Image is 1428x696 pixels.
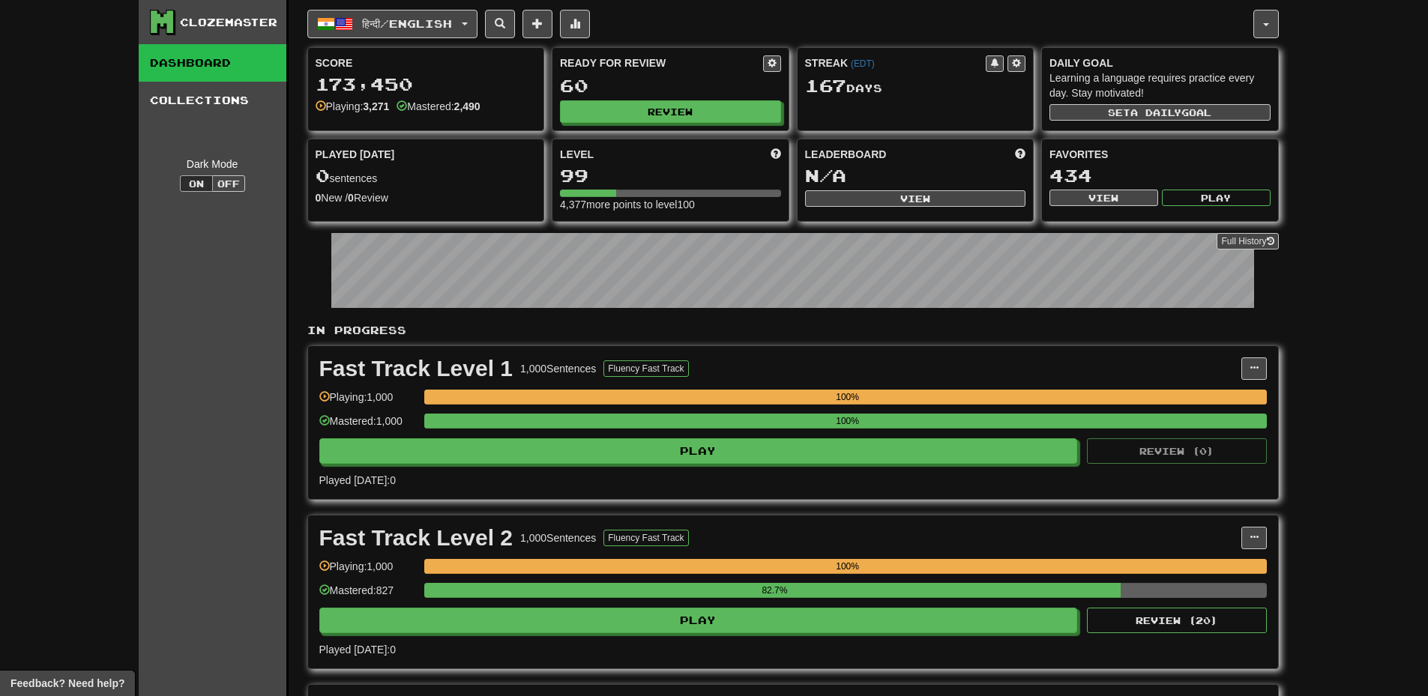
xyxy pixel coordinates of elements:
[316,99,390,114] div: Playing:
[1049,166,1271,185] div: 434
[1049,104,1271,121] button: Seta dailygoal
[319,438,1078,464] button: Play
[1049,55,1271,70] div: Daily Goal
[1049,190,1158,206] button: View
[560,10,590,38] button: More stats
[560,55,763,70] div: Ready for Review
[348,192,354,204] strong: 0
[603,530,688,546] button: Fluency Fast Track
[1049,70,1271,100] div: Learning a language requires practice every day. Stay motivated!
[560,197,781,212] div: 4,377 more points to level 100
[1217,233,1278,249] a: Full History
[1162,190,1271,206] button: Play
[319,527,513,549] div: Fast Track Level 2
[316,147,395,162] span: Played [DATE]
[180,15,277,30] div: Clozemaster
[560,166,781,185] div: 99
[180,175,213,192] button: On
[522,10,552,38] button: Add sentence to collection
[429,583,1121,598] div: 82.7%
[319,414,417,438] div: Mastered: 1,000
[316,75,537,94] div: 173,450
[520,361,596,376] div: 1,000 Sentences
[429,414,1267,429] div: 100%
[1130,107,1181,118] span: a daily
[212,175,245,192] button: Off
[362,17,452,30] span: हिन्दी / English
[363,100,389,112] strong: 3,271
[307,10,477,38] button: हिन्दी/English
[319,474,396,486] span: Played [DATE]: 0
[10,676,124,691] span: Open feedback widget
[1087,608,1267,633] button: Review (20)
[316,166,537,186] div: sentences
[1087,438,1267,464] button: Review (0)
[771,147,781,162] span: Score more points to level up
[805,75,846,96] span: 167
[805,76,1026,96] div: Day s
[520,530,596,545] div: 1,000 Sentences
[397,99,480,114] div: Mastered:
[139,44,286,82] a: Dashboard
[560,100,781,123] button: Review
[454,100,480,112] strong: 2,490
[150,157,275,172] div: Dark Mode
[139,82,286,119] a: Collections
[319,644,396,656] span: Played [DATE]: 0
[319,357,513,380] div: Fast Track Level 1
[485,10,515,38] button: Search sentences
[851,58,875,69] a: (EDT)
[1015,147,1025,162] span: This week in points, UTC
[316,190,537,205] div: New / Review
[429,559,1267,574] div: 100%
[316,55,537,70] div: Score
[805,55,986,70] div: Streak
[429,390,1267,405] div: 100%
[560,76,781,95] div: 60
[319,583,417,608] div: Mastered: 827
[1049,147,1271,162] div: Favorites
[805,165,846,186] span: N/A
[603,360,688,377] button: Fluency Fast Track
[307,323,1279,338] p: In Progress
[805,190,1026,207] button: View
[319,390,417,414] div: Playing: 1,000
[319,608,1078,633] button: Play
[316,165,330,186] span: 0
[319,559,417,584] div: Playing: 1,000
[316,192,322,204] strong: 0
[805,147,887,162] span: Leaderboard
[560,147,594,162] span: Level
